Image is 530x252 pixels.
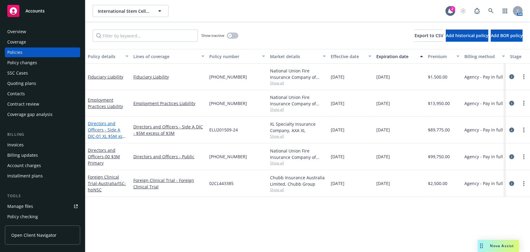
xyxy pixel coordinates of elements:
a: Manage files [5,201,80,211]
span: [DATE] [376,100,390,107]
span: International Stem Cell Corporation [98,8,150,14]
span: [PHONE_NUMBER] [209,100,247,107]
span: [DATE] [331,127,344,133]
a: Coverage [5,37,80,47]
a: Foreign Clinical Trial [88,174,126,193]
div: Policies [7,47,22,57]
a: Policy changes [5,58,80,68]
div: Policy number [209,53,258,60]
a: Fiduciary Liability [133,74,204,80]
a: Directors and Officers [88,147,120,166]
a: Overview [5,27,80,37]
span: Open Client Navigator [11,232,56,238]
a: Coverage gap analysis [5,110,80,119]
span: ELU201509-24 [209,127,238,133]
a: circleInformation [508,180,515,187]
div: Effective date [331,53,365,60]
a: circleInformation [508,73,515,80]
span: Show all [270,187,326,192]
div: Installment plans [7,171,43,181]
a: SSC Cases [5,68,80,78]
span: Show all [270,134,326,139]
div: Market details [270,53,319,60]
a: more [520,180,528,187]
span: Add BOR policy [491,33,523,38]
a: Contacts [5,89,80,99]
span: $89,775.00 [428,127,450,133]
a: Employment Practices Liability [133,100,204,107]
span: [DATE] [376,74,390,80]
span: $1,500.00 [428,74,447,80]
div: Quoting plans [7,79,36,88]
button: Add BOR policy [491,30,523,42]
span: Show inactive [201,33,224,38]
span: [DATE] [376,127,390,133]
div: Policy changes [7,58,37,68]
a: Billing updates [5,150,80,160]
div: Chubb Insurance Australia Limited, Chubb Group [270,174,326,187]
div: SSC Cases [7,68,28,78]
div: National Union Fire Insurance Company of [GEOGRAPHIC_DATA], [GEOGRAPHIC_DATA], AIG [270,148,326,160]
a: Employment Practices Liability [88,97,123,109]
span: Agency - Pay in full [464,74,503,80]
a: more [520,100,528,107]
span: Agency - Pay in full [464,100,503,107]
a: Policies [5,47,80,57]
div: Contract review [7,99,39,109]
button: Nova Assist [478,240,519,252]
a: circleInformation [508,100,515,107]
div: National Union Fire Insurance Company of [GEOGRAPHIC_DATA], [GEOGRAPHIC_DATA], AIG [270,94,326,107]
div: Coverage [7,37,26,47]
span: $99,750.00 [428,153,450,160]
span: Agency - Pay in full [464,153,503,160]
a: more [520,73,528,80]
a: Directors and Officers - Side A DIC [88,121,122,145]
div: Lines of coverage [133,53,198,60]
a: Installment plans [5,171,80,181]
div: Drag to move [478,240,485,252]
span: Show all [270,80,326,86]
a: Account charges [5,161,80,170]
a: circleInformation [508,126,515,134]
div: Premium [428,53,453,60]
a: Contract review [5,99,80,109]
div: Coverage gap analysis [7,110,53,119]
button: Lines of coverage [131,49,207,64]
span: [DATE] [376,153,390,160]
div: Tools [5,193,80,199]
div: National Union Fire Insurance Company of [GEOGRAPHIC_DATA], [GEOGRAPHIC_DATA], AIG [270,68,326,80]
a: Directors and Officers - Side A DIC - $5M excess of $3M [133,124,204,136]
a: Accounts [5,2,80,19]
div: Stage [510,53,529,60]
div: Expiration date [376,53,416,60]
span: Add historical policy [446,33,488,38]
a: more [520,126,528,134]
button: Policy details [85,49,131,64]
button: Policy number [207,49,268,64]
a: Invoices [5,140,80,150]
span: Export to CSV [415,33,443,38]
span: [DATE] [331,100,344,107]
div: Invoices [7,140,24,150]
span: - 01 XL $5M xs $3M Lead [88,133,126,145]
span: [DATE] [331,180,344,187]
span: $2,500.00 [428,180,447,187]
a: Foreign Clinical Trial - Foreign Clinical Trial [133,177,204,190]
a: circleInformation [508,153,515,160]
span: Accounts [26,9,45,13]
button: Premium [426,49,462,64]
span: [DATE] [376,180,390,187]
div: Manage files [7,201,33,211]
div: Billing updates [7,150,38,160]
div: Account charges [7,161,41,170]
span: Agency - Pay in full [464,127,503,133]
div: 2 [450,6,455,12]
a: Switch app [499,5,511,17]
span: [PHONE_NUMBER] [209,153,247,160]
a: Quoting plans [5,79,80,88]
button: International Stem Cell Corporation [93,5,169,17]
span: [DATE] [331,153,344,160]
div: Billing method [464,53,498,60]
span: Agency - Pay in full [464,180,503,187]
button: Add historical policy [446,30,488,42]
